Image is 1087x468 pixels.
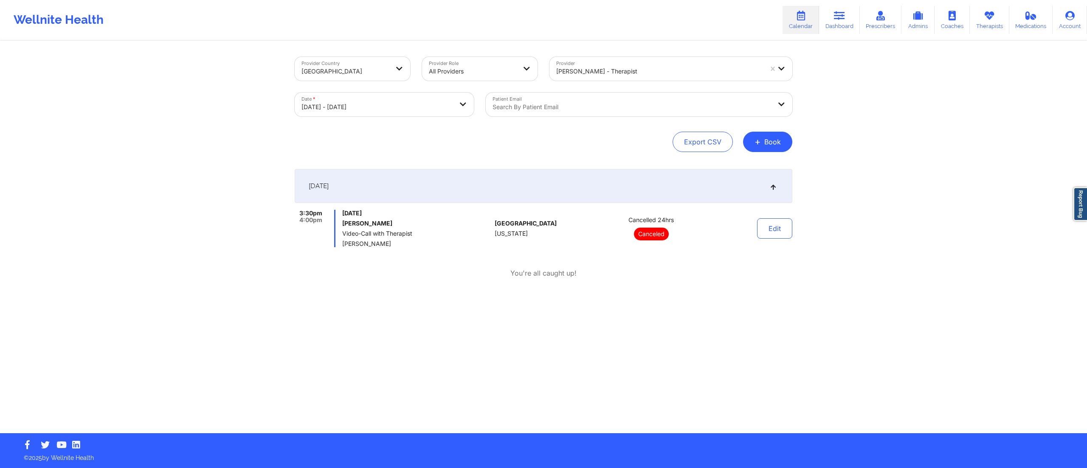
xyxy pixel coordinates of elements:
[743,132,792,152] button: +Book
[342,210,491,217] span: [DATE]
[634,228,669,240] p: Canceled
[860,6,902,34] a: Prescribers
[342,230,491,237] span: Video-Call with Therapist
[299,210,322,217] span: 3:30pm
[556,62,763,81] div: [PERSON_NAME] - therapist
[429,62,516,81] div: All Providers
[1073,187,1087,221] a: Report Bug
[510,268,577,278] p: You're all caught up!
[901,6,935,34] a: Admins
[628,217,674,223] span: Cancelled 24hrs
[299,217,322,223] span: 4:00pm
[755,139,761,144] span: +
[1053,6,1087,34] a: Account
[301,98,453,116] div: [DATE] - [DATE]
[783,6,819,34] a: Calendar
[970,6,1009,34] a: Therapists
[18,448,1069,462] p: © 2025 by Wellnite Health
[673,132,733,152] button: Export CSV
[309,182,329,190] span: [DATE]
[819,6,860,34] a: Dashboard
[495,220,557,227] span: [GEOGRAPHIC_DATA]
[495,230,528,237] span: [US_STATE]
[935,6,970,34] a: Coaches
[342,220,491,227] h6: [PERSON_NAME]
[757,218,792,239] button: Edit
[1009,6,1053,34] a: Medications
[342,240,491,247] span: [PERSON_NAME]
[301,62,389,81] div: [GEOGRAPHIC_DATA]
